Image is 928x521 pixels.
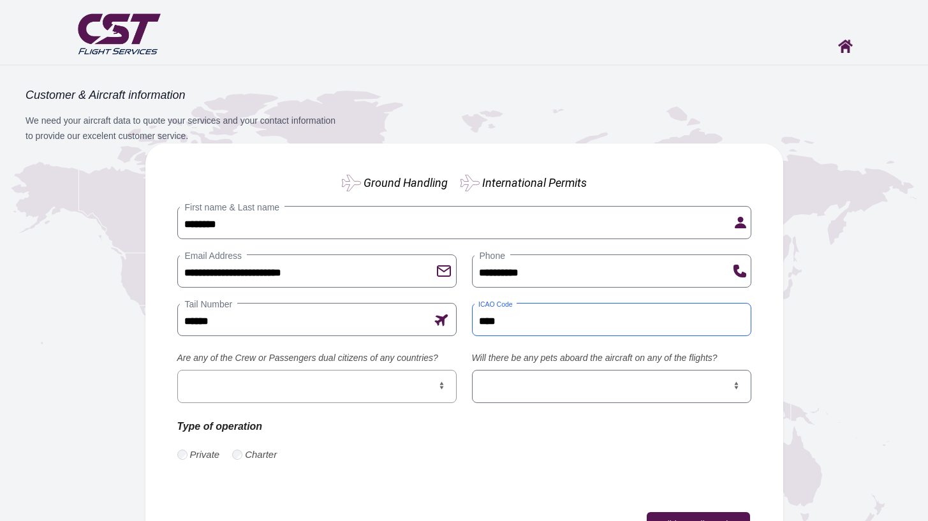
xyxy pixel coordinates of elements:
label: First name & Last name [180,201,285,214]
img: CST Flight Services logo [75,8,163,58]
label: Phone [475,249,510,262]
p: Type of operation [177,418,457,435]
label: Email Address [180,249,247,262]
label: ICAO Code [475,299,517,309]
label: Will there be any pets aboard the aircraft on any of the flights? [472,351,751,365]
label: International Permits [482,174,587,191]
img: Home [838,40,853,53]
label: Are any of the Crew or Passengers dual citizens of any countries? [177,351,457,365]
label: Private [190,448,220,462]
label: Ground Handling [364,174,448,191]
label: Tail Number [180,298,238,311]
label: Charter [245,448,277,462]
